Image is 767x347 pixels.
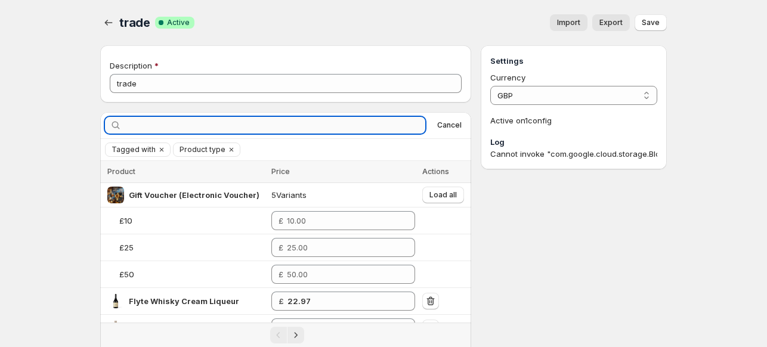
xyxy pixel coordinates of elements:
[490,148,657,160] div: Cannot invoke "com.google.cloud.storage.Blob.reader(com.google.cloud.storage.Blob$BlobSourceOptio...
[490,55,657,67] h3: Settings
[557,18,580,27] span: Import
[287,327,304,343] button: Next
[490,73,525,82] span: Currency
[112,145,156,154] span: Tagged with
[642,18,660,27] span: Save
[279,243,283,252] span: £
[429,190,457,200] span: Load all
[422,187,464,203] button: Load all
[225,143,237,156] button: Clear
[287,211,397,230] input: 10.00
[180,145,225,154] span: Product type
[422,167,449,176] span: Actions
[287,238,397,257] input: 25.00
[119,16,150,30] span: trade
[129,190,259,200] span: Gift Voucher (Electronic Voucher)
[490,114,657,126] p: Active on 1 config
[174,143,225,156] button: Product type
[287,292,397,311] input: 22.99
[279,269,283,279] span: £
[129,296,239,306] span: Flyte Whisky Cream Liqueur
[119,216,132,225] span: £10
[110,74,462,93] input: Private internal description
[437,120,462,130] span: Cancel
[279,216,283,225] span: £
[279,296,284,306] strong: £
[156,143,168,156] button: Clear
[129,322,252,334] div: Thirlings Northumbrian Dry Gin
[106,143,156,156] button: Tagged with
[550,14,587,31] button: Import
[490,136,657,148] h3: Log
[100,323,471,347] nav: Pagination
[268,183,419,207] td: 5 Variants
[119,215,132,227] div: £10
[287,318,397,337] input: 41.99
[635,14,667,31] button: Save
[107,167,135,176] span: Product
[271,167,290,176] span: Price
[119,241,134,253] div: £25
[119,269,134,279] span: £50
[167,18,190,27] span: Active
[287,265,397,284] input: 50.00
[119,243,134,252] span: £25
[599,18,623,27] span: Export
[119,268,134,280] div: £50
[129,189,259,201] div: Gift Voucher (Electronic Voucher)
[592,14,630,31] a: Export
[432,118,466,132] button: Cancel
[129,295,239,307] div: Flyte Whisky Cream Liqueur
[110,61,152,70] span: Description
